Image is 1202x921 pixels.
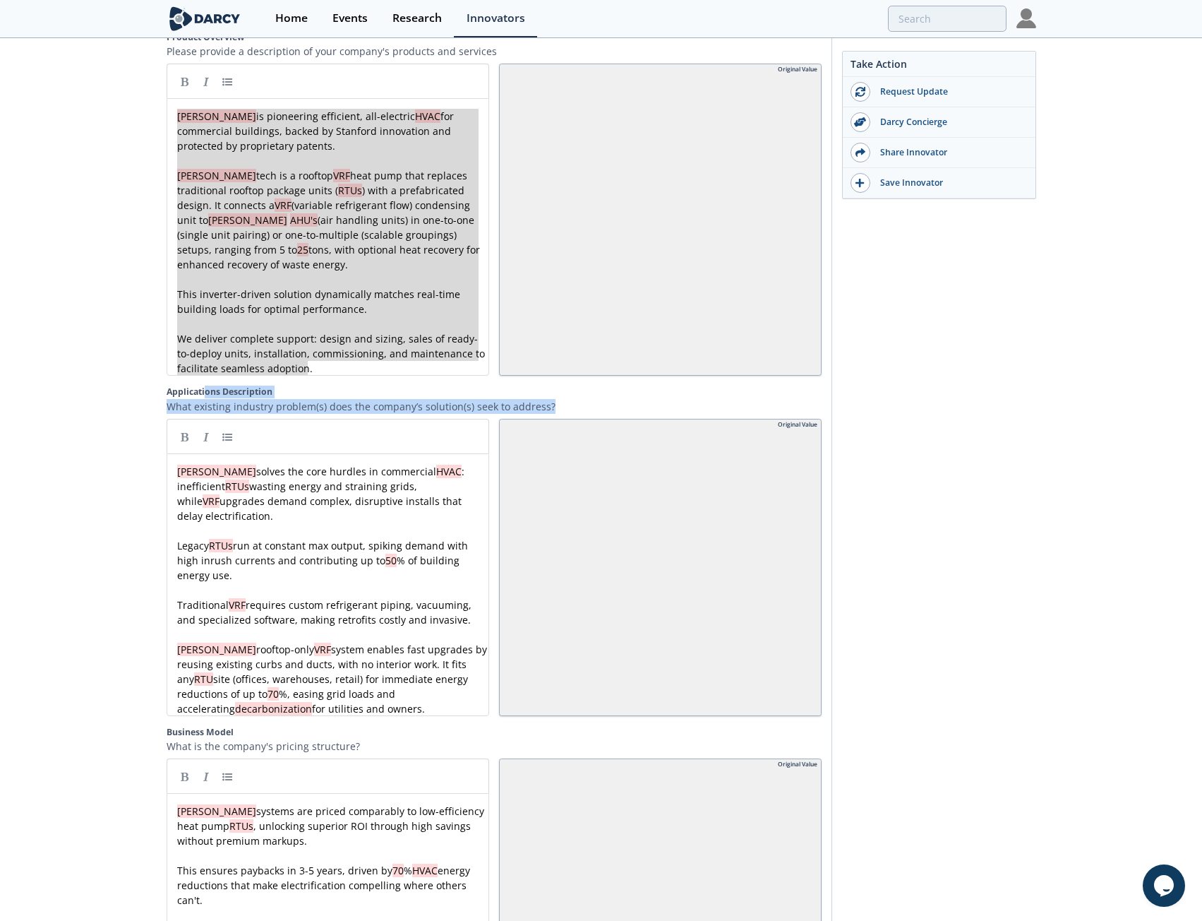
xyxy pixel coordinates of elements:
[235,702,312,715] span: decarbonization
[177,465,256,478] span: [PERSON_NAME]
[778,760,817,769] div: Original Value
[1016,8,1036,28] img: Profile
[177,243,483,271] span: tons, with optional heat recovery for enhanced recovery of waste energy.
[1143,864,1188,907] iframe: chat widget
[385,554,397,567] span: 50
[167,726,822,739] label: Business Model
[177,169,256,182] span: [PERSON_NAME]
[208,213,287,227] span: [PERSON_NAME]
[256,109,415,123] span: is pioneering efficient, all-electric
[314,643,331,656] span: VRF
[392,13,442,24] div: Research
[177,804,487,848] span: systems are priced comparably to low-efficiency heat pump , unlocking superior ROI through high s...
[174,71,196,92] a: Bold (Ctrl-B)
[870,116,1028,129] div: Darcy Concierge
[177,804,256,818] span: [PERSON_NAME]
[196,71,217,92] a: Italic (Ctrl-I)
[196,426,217,447] a: Italic (Ctrl-I)
[177,184,467,212] span: ) with a prefabricated design. It connects a
[174,426,196,447] a: Bold (Ctrl-B)
[275,198,292,212] span: VRF
[870,146,1028,159] div: Share Innovator
[297,243,308,256] span: 25
[177,109,457,153] span: for commercial buildings, backed by Stanford innovation and protected by proprietary patents.
[229,819,253,833] span: RTUs
[203,494,220,508] span: VRF
[167,386,822,398] label: Applications Description
[333,169,350,182] span: VRF
[275,13,308,24] div: Home
[177,109,256,123] span: [PERSON_NAME]
[332,13,368,24] div: Events
[177,864,473,907] span: This ensures paybacks in 3-5 years, driven by % energy reductions that make electrification compe...
[467,13,525,24] div: Innovators
[843,168,1035,198] button: Save Innovator
[177,598,474,626] span: Traditional requires custom refrigerant piping, vacuuming, and specialized software, making retro...
[843,57,1035,77] div: Take Action
[217,426,238,447] a: Generic List (Ctrl-L)
[167,6,244,31] img: logo-wide.svg
[194,672,213,686] span: RTU
[290,213,318,227] span: AHU's
[338,184,362,197] span: RTUs
[217,766,238,787] a: Generic List (Ctrl-L)
[778,420,817,429] div: Original Value
[177,332,488,375] span: We deliver complete support: design and sizing, sales of ready-to-deploy units, installation, com...
[268,687,279,701] span: 70
[167,739,822,754] p: What is the company's pricing structure?
[167,399,822,414] p: What existing industry problem(s) does the company’s solution(s) seek to address?
[415,109,440,123] span: HVAC
[177,287,463,316] span: This inverter-driven solution dynamically matches real-time building loads for optimal performance.
[177,169,470,197] span: heat pump that replaces traditional rooftop package units (
[256,169,333,182] span: tech is a rooftop
[174,766,196,787] a: Bold (Ctrl-B)
[177,643,490,715] span: rooftop-only system enables fast upgrades by reusing existing curbs and ducts, with no interior w...
[229,598,246,612] span: VRF
[778,65,817,74] div: Original Value
[217,71,238,92] a: Generic List (Ctrl-L)
[196,766,217,787] a: Italic (Ctrl-I)
[888,6,1006,32] input: Advanced Search
[436,465,462,478] span: HVAC
[870,177,1028,189] div: Save Innovator
[177,465,467,523] span: solves the core hurdles in commercial : inefficient wasting energy and straining grids, while upg...
[870,85,1028,98] div: Request Update
[177,213,477,256] span: (air handling units) in one-to-one (single unit pairing) or one-to-multiple (scalable groupings) ...
[225,480,249,493] span: RTUs
[209,539,233,552] span: RTUs
[392,864,404,877] span: 70
[412,864,438,877] span: HVAC
[177,643,256,656] span: [PERSON_NAME]
[177,539,471,582] span: Legacy run at constant max output, spiking demand with high inrush currents and contributing up t...
[177,198,473,227] span: (variable refrigerant flow) condensing unit to
[167,44,822,59] p: Please provide a description of your company's products and services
